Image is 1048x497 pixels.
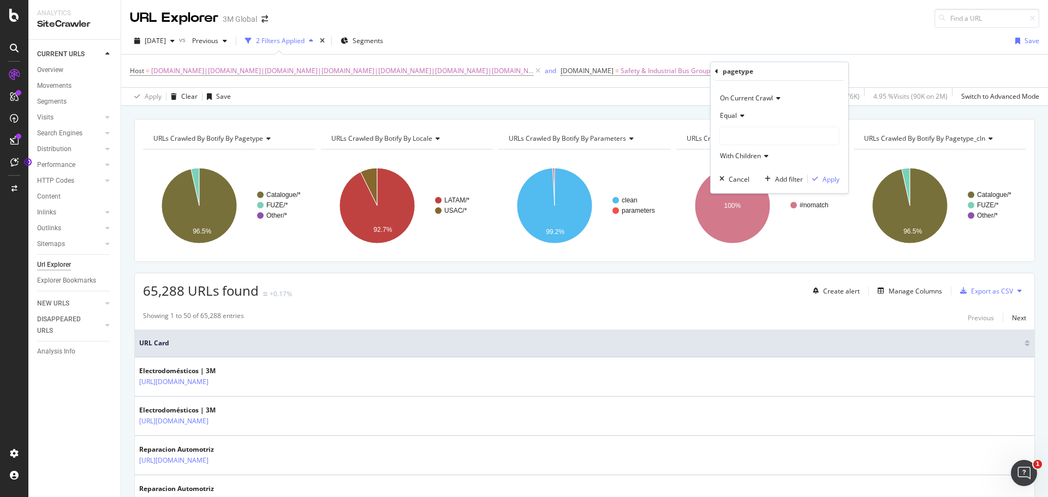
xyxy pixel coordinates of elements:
[37,96,67,107] div: Segments
[775,175,803,184] div: Add filter
[203,88,231,105] button: Save
[37,143,72,155] div: Distribution
[1033,460,1042,469] span: 1
[37,112,53,123] div: Visits
[977,212,998,219] text: Other/*
[37,223,61,234] div: Outlinks
[143,158,314,253] svg: A chart.
[968,313,994,322] div: Previous
[130,32,179,50] button: [DATE]
[621,63,710,79] span: Safety & Industrial Bus Group
[188,36,218,45] span: Previous
[321,158,492,253] svg: A chart.
[37,175,102,187] a: HTTP Codes
[971,286,1013,296] div: Export as CSV
[188,32,231,50] button: Previous
[1012,311,1026,324] button: Next
[546,228,564,236] text: 99.2%
[800,201,829,209] text: #nomatch
[37,298,69,309] div: NEW URLS
[977,201,999,209] text: FUZE/*
[37,96,113,107] a: Segments
[729,175,749,184] div: Cancel
[808,173,839,184] button: Apply
[934,9,1039,28] input: Find a URL
[823,175,839,184] div: Apply
[676,158,847,253] div: A chart.
[37,64,63,76] div: Overview
[37,49,85,60] div: CURRENT URLS
[37,128,82,139] div: Search Engines
[139,376,209,387] a: [URL][DOMAIN_NAME]
[181,92,198,101] div: Clear
[329,130,484,147] h4: URLs Crawled By Botify By locale
[166,88,198,105] button: Clear
[139,445,256,454] div: Reparacion Automotriz
[37,238,65,250] div: Sitemaps
[720,93,773,103] span: On Current Crawl
[720,111,737,120] span: Equal
[862,130,1016,147] h4: URLs Crawled By Botify By pagetype_cln
[37,64,113,76] a: Overview
[37,207,102,218] a: Inlinks
[130,88,162,105] button: Apply
[23,157,33,167] div: Tooltip anchor
[145,92,162,101] div: Apply
[151,130,306,147] h4: URLs Crawled By Botify By pagetype
[1025,36,1039,45] div: Save
[193,227,211,235] text: 96.5%
[444,196,470,204] text: LATAM/*
[854,158,1025,253] svg: A chart.
[37,346,113,357] a: Analysis Info
[37,238,102,250] a: Sitemaps
[263,292,267,296] img: Equal
[968,311,994,324] button: Previous
[37,346,75,357] div: Analysis Info
[37,143,102,155] a: Distribution
[904,227,922,235] text: 96.5%
[153,134,263,143] span: URLs Crawled By Botify By pagetype
[37,259,113,271] a: Url Explorer
[266,212,287,219] text: Other/*
[1011,460,1037,486] iframe: Intercom live chat
[37,314,102,337] a: DISAPPEARED URLS
[37,49,102,60] a: CURRENT URLS
[509,134,626,143] span: URLs Crawled By Botify By parameters
[760,173,803,184] button: Add filter
[723,67,753,76] div: pagetype
[823,286,860,296] div: Create alert
[957,88,1039,105] button: Switch to Advanced Mode
[808,282,860,300] button: Create alert
[622,196,638,204] text: clean
[146,66,150,75] span: =
[266,201,288,209] text: FUZE/*
[241,32,318,50] button: 2 Filters Applied
[956,282,1013,300] button: Export as CSV
[37,207,56,218] div: Inlinks
[216,92,231,101] div: Save
[37,191,113,202] a: Content
[37,298,102,309] a: NEW URLS
[545,66,556,75] div: and
[139,338,1022,348] span: URL Card
[266,191,301,199] text: Catalogue/*
[37,275,113,286] a: Explorer Bookmarks
[715,173,749,184] button: Cancel
[873,284,942,297] button: Manage Columns
[223,14,257,25] div: 3M Global
[687,134,797,143] span: URLs Crawled By Botify By migration
[37,9,112,18] div: Analytics
[318,35,327,46] div: times
[139,416,209,427] a: [URL][DOMAIN_NAME]
[179,35,188,44] span: vs
[37,80,113,92] a: Movements
[498,158,669,253] svg: A chart.
[261,15,268,23] div: arrow-right-arrow-left
[145,36,166,45] span: 2025 Sep. 21st
[37,259,71,271] div: Url Explorer
[724,202,741,209] text: 100%
[139,484,256,494] div: Reparacion Automotriz
[139,405,256,415] div: Electrodomésticos | 3M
